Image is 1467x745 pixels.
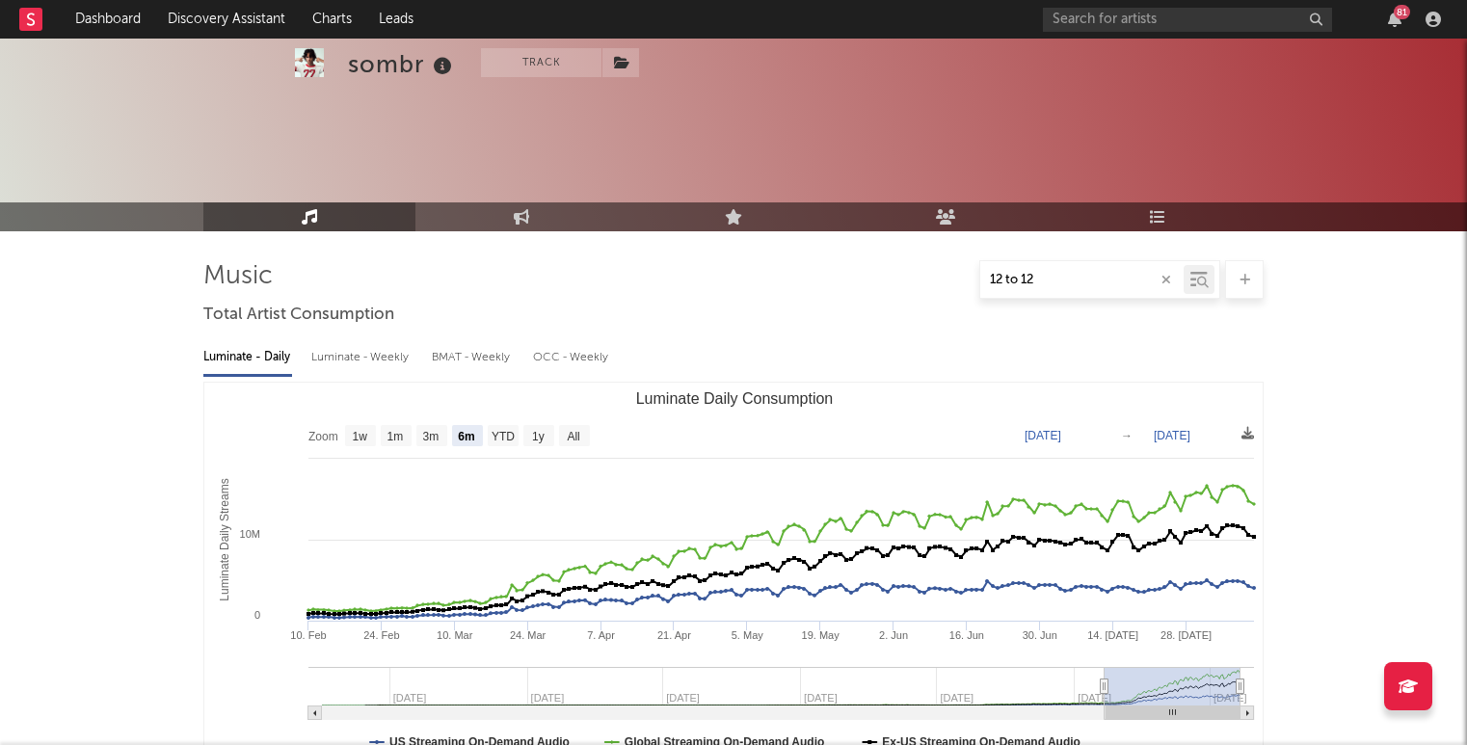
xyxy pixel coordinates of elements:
span: Total Artist Consumption [203,304,394,327]
text: 24. Mar [510,629,547,641]
text: All [567,430,579,443]
text: 30. Jun [1023,629,1057,641]
button: Track [481,48,601,77]
text: 21. Apr [657,629,691,641]
text: 10M [240,528,260,540]
text: Luminate Daily Consumption [636,390,834,407]
text: 1w [353,430,368,443]
input: Search for artists [1043,8,1332,32]
button: 81 [1388,12,1401,27]
text: [DATE] [1025,429,1061,442]
text: → [1121,429,1133,442]
text: 1y [532,430,545,443]
text: 19. May [802,629,840,641]
text: 3m [423,430,440,443]
text: 14. [DATE] [1087,629,1138,641]
text: 10. Feb [290,629,326,641]
div: Luminate - Daily [203,341,292,374]
text: 1m [387,430,404,443]
text: [DATE] [1214,692,1247,704]
text: 28. [DATE] [1160,629,1212,641]
div: OCC - Weekly [533,341,610,374]
text: 24. Feb [363,629,399,641]
text: Luminate Daily Streams [218,478,231,600]
div: Luminate - Weekly [311,341,413,374]
text: 6m [458,430,474,443]
text: 2. Jun [879,629,908,641]
text: 10. Mar [437,629,473,641]
div: BMAT - Weekly [432,341,514,374]
div: sombr [348,48,457,80]
text: [DATE] [1154,429,1190,442]
input: Search by song name or URL [980,273,1184,288]
text: 0 [254,609,260,621]
text: 16. Jun [949,629,984,641]
text: YTD [492,430,515,443]
text: 7. Apr [587,629,615,641]
text: Zoom [308,430,338,443]
div: 81 [1394,5,1410,19]
text: 5. May [732,629,764,641]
